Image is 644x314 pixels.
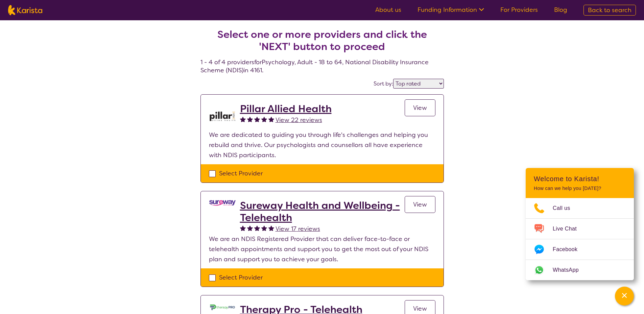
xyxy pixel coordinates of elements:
button: Channel Menu [615,287,634,306]
a: About us [375,6,401,14]
span: View [413,200,427,209]
a: Sureway Health and Wellbeing - Telehealth [240,199,405,224]
span: View 17 reviews [276,225,320,233]
img: fullstar [247,225,253,231]
p: We are an NDIS Registered Provider that can deliver face-to-face or telehealth appointments and s... [209,234,435,264]
a: Blog [554,6,567,14]
img: vgwqq8bzw4bddvbx0uac.png [209,199,236,207]
img: fullstar [268,116,274,122]
span: Back to search [588,6,631,14]
div: Channel Menu [526,168,634,280]
a: View 17 reviews [276,224,320,234]
img: lehxprcbtunjcwin5sb4.jpg [209,304,236,311]
img: fullstar [261,116,267,122]
p: We are dedicated to guiding you through life's challenges and helping you rebuild and thrive. Our... [209,130,435,160]
a: View [405,196,435,213]
a: View 22 reviews [276,115,322,125]
img: rfh6iifgakk6qm0ilome.png [209,103,236,130]
span: Live Chat [553,224,585,234]
img: fullstar [240,225,246,231]
span: Facebook [553,244,586,255]
label: Sort by: [374,80,393,87]
span: View 22 reviews [276,116,322,124]
h2: Select one or more providers and click the 'NEXT' button to proceed [209,28,436,53]
img: Karista logo [8,5,42,15]
span: WhatsApp [553,265,587,275]
img: fullstar [254,116,260,122]
h2: Welcome to Karista! [534,175,626,183]
p: How can we help you [DATE]? [534,186,626,191]
span: View [413,305,427,313]
h4: 1 - 4 of 4 providers for Psychology , Adult - 18 to 64 , National Disability Insurance Scheme (ND... [200,12,444,74]
a: For Providers [500,6,538,14]
img: fullstar [240,116,246,122]
ul: Choose channel [526,198,634,280]
a: Back to search [583,5,636,16]
img: fullstar [247,116,253,122]
a: Funding Information [418,6,484,14]
img: fullstar [261,225,267,231]
img: fullstar [254,225,260,231]
a: Pillar Allied Health [240,103,332,115]
span: View [413,104,427,112]
img: fullstar [268,225,274,231]
a: View [405,99,435,116]
span: Call us [553,203,578,213]
a: Web link opens in a new tab. [526,260,634,280]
